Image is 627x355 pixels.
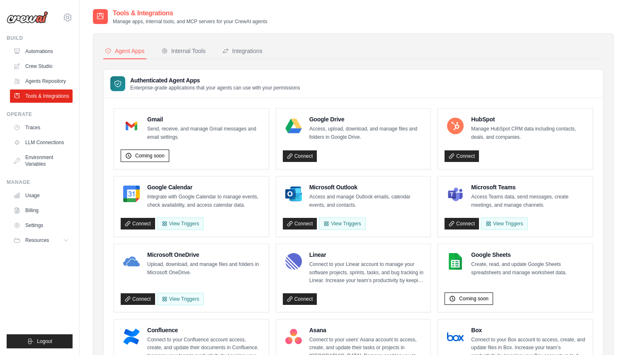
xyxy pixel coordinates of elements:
p: Manage apps, internal tools, and MCP servers for your CrewAI agents [113,18,267,25]
a: Tools & Integrations [10,89,73,103]
img: Google Calendar Logo [123,186,140,202]
p: Create, read, and update Google Sheets spreadsheets and manage worksheet data. [471,261,586,277]
: View Triggers [481,217,527,230]
a: Connect [283,150,317,162]
: View Triggers [157,293,204,305]
p: Upload, download, and manage files and folders in Microsoft OneDrive. [147,261,262,277]
div: Agent Apps [105,47,145,55]
span: Resources [25,237,49,244]
a: Crew Studio [10,60,73,73]
a: Automations [10,45,73,58]
p: Integrate with Google Calendar to manage events, check availability, and access calendar data. [147,193,262,209]
div: Internal Tools [161,47,206,55]
h4: HubSpot [471,115,586,123]
div: Manage [7,179,73,186]
img: Google Drive Logo [285,118,302,134]
img: Linear Logo [285,253,302,270]
span: Logout [37,338,52,345]
a: Environment Variables [10,151,73,171]
img: Google Sheets Logo [447,253,464,270]
p: Enterprise-grade applications that your agents can use with your permissions [130,85,300,91]
a: Billing [10,204,73,217]
h4: Microsoft OneDrive [147,251,262,259]
p: Access, upload, download, and manage files and folders in Google Drive. [309,125,424,141]
a: Connect [283,293,317,305]
img: Confluence Logo [123,328,140,345]
p: Manage HubSpot CRM data including contacts, deals, and companies. [471,125,586,141]
a: Agents Repository [10,75,73,88]
button: Agent Apps [103,43,146,59]
h4: Gmail [147,115,262,123]
h4: Microsoft Teams [471,183,586,191]
p: Access Teams data, send messages, create meetings, and manage channels. [471,193,586,209]
h4: Google Calendar [147,183,262,191]
p: Connect to your Linear account to manage your software projects, sprints, tasks, and bug tracking... [309,261,424,285]
img: Microsoft Outlook Logo [285,186,302,202]
p: Send, receive, and manage Gmail messages and email settings. [147,125,262,141]
h4: Microsoft Outlook [309,183,424,191]
h4: Asana [309,326,424,334]
a: Connect [121,218,155,229]
img: Microsoft Teams Logo [447,186,464,202]
button: Internal Tools [160,43,207,59]
img: Box Logo [447,328,464,345]
div: Operate [7,111,73,118]
a: Settings [10,219,73,232]
a: Connect [445,150,479,162]
img: Gmail Logo [123,118,140,134]
img: HubSpot Logo [447,118,464,134]
h2: Tools & Integrations [113,8,267,18]
button: Integrations [221,43,264,59]
img: Microsoft OneDrive Logo [123,253,140,270]
div: Integrations [222,47,262,55]
img: Logo [7,11,48,24]
h4: Google Drive [309,115,424,123]
a: Connect [121,293,155,305]
a: LLM Connections [10,136,73,149]
img: Asana Logo [285,328,302,345]
p: Access and manage Outlook emails, calendar events, and contacts. [309,193,424,209]
h4: Google Sheets [471,251,586,259]
a: Connect [283,218,317,229]
h4: Linear [309,251,424,259]
button: View Triggers [157,217,204,230]
a: Connect [445,218,479,229]
h4: Confluence [147,326,262,334]
span: Coming soon [459,295,488,302]
a: Traces [10,121,73,134]
: View Triggers [319,217,365,230]
h4: Box [471,326,586,334]
a: Usage [10,189,73,202]
button: Resources [10,234,73,247]
h3: Authenticated Agent Apps [130,76,300,85]
button: Logout [7,334,73,348]
div: Build [7,35,73,41]
span: Coming soon [135,152,165,159]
